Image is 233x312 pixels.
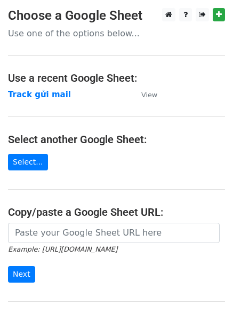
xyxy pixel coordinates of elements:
[8,90,71,99] a: Track gửi mail
[8,133,225,146] h4: Select another Google Sheet:
[8,72,225,84] h4: Use a recent Google Sheet:
[8,28,225,39] p: Use one of the options below...
[8,223,220,243] input: Paste your Google Sheet URL here
[131,90,157,99] a: View
[8,266,35,283] input: Next
[8,245,117,253] small: Example: [URL][DOMAIN_NAME]
[8,154,48,170] a: Select...
[141,91,157,99] small: View
[8,8,225,24] h3: Choose a Google Sheet
[8,206,225,219] h4: Copy/paste a Google Sheet URL:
